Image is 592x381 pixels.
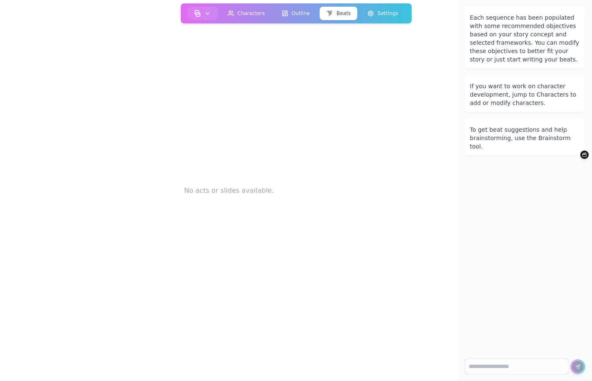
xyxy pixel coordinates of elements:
button: Settings [361,7,405,20]
button: Outline [275,7,316,20]
button: Beats [320,7,357,20]
span: No acts or slides available. [184,186,274,196]
button: Characters [220,7,272,20]
a: Beats [318,5,359,22]
a: Outline [273,5,318,22]
button: Brainstorm [580,151,589,159]
div: Each sequence has been populated with some recommended objectives based on your story concept and... [470,13,580,64]
a: Settings [359,5,406,22]
a: Characters [219,5,273,22]
div: To get beat suggestions and help brainstorming, use the Brainstorm tool. [470,125,580,151]
img: storyboard [194,10,200,17]
div: If you want to work on character development, jump to Characters to add or modify characters. [470,82,580,107]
